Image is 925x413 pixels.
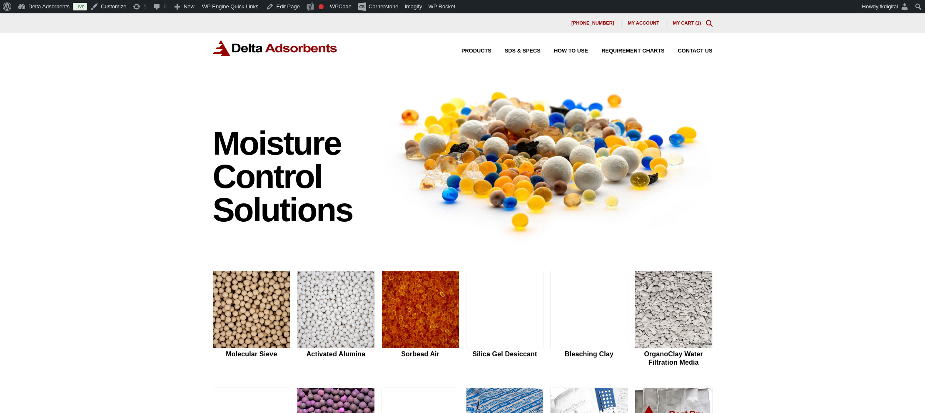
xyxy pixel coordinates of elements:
[673,20,701,25] a: My Cart (1)
[635,350,713,366] h2: OrganoClay Water Filtration Media
[601,48,664,54] span: Requirement Charts
[565,20,621,27] a: [PHONE_NUMBER]
[541,48,588,54] a: How to Use
[550,350,628,358] h2: Bleaching Clay
[297,271,375,368] a: Activated Alumina
[550,271,628,368] a: Bleaching Clay
[381,350,459,358] h2: Sorbead Air
[213,40,338,56] img: Delta Adsorbents
[678,48,713,54] span: Contact Us
[448,48,491,54] a: Products
[880,3,898,10] span: tkdigital
[571,21,614,25] span: [PHONE_NUMBER]
[213,271,291,368] a: Molecular Sieve
[381,76,713,244] img: Image
[697,20,699,25] span: 1
[554,48,588,54] span: How to Use
[491,48,541,54] a: SDS & SPECS
[628,21,659,25] span: My account
[213,350,291,358] h2: Molecular Sieve
[466,271,544,368] a: Silica Gel Desiccant
[73,3,87,10] a: Live
[461,48,491,54] span: Products
[706,20,713,27] div: Toggle Modal Content
[297,350,375,358] h2: Activated Alumina
[588,48,664,54] a: Requirement Charts
[213,127,374,227] h1: Moisture Control Solutions
[381,271,459,368] a: Sorbead Air
[319,4,324,9] div: Focus keyphrase not set
[621,20,666,27] a: My account
[466,350,544,358] h2: Silica Gel Desiccant
[505,48,541,54] span: SDS & SPECS
[635,271,713,368] a: OrganoClay Water Filtration Media
[665,48,713,54] a: Contact Us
